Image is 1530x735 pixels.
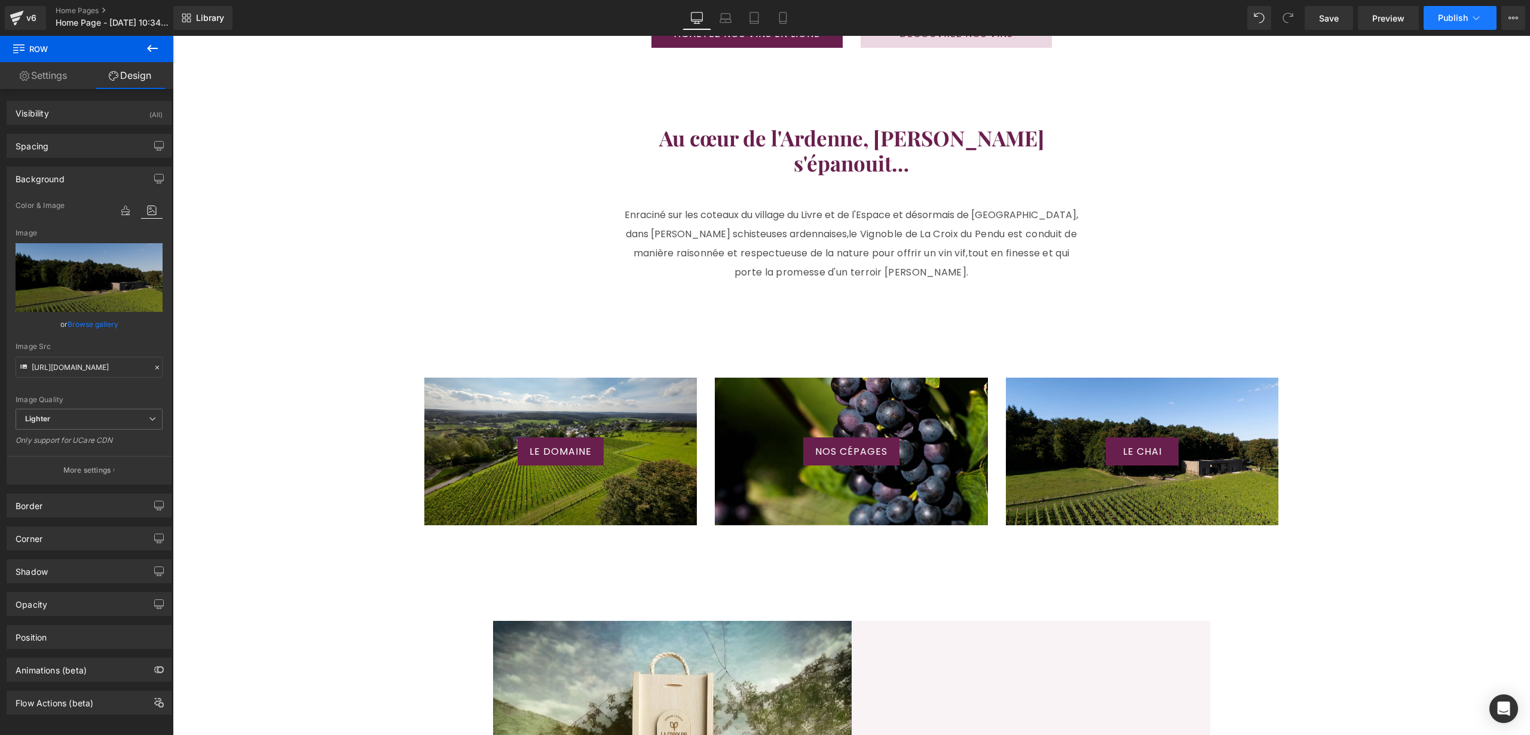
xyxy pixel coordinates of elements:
span: Color & Image [16,201,65,210]
a: New Library [173,6,232,30]
p: Enraciné sur les coteaux du village du Livre et de l'Espace et désormais de [GEOGRAPHIC_DATA], da... [449,170,909,246]
input: Link [16,357,163,378]
a: LE DOMAINE [345,402,431,430]
a: Mobile [769,6,797,30]
span: Home Page - [DATE] 10:34:39 [56,18,169,27]
div: Image [16,229,163,237]
div: Spacing [16,134,48,151]
span: Preview [1372,12,1404,24]
a: Laptop [711,6,740,30]
div: Shadow [16,560,48,577]
div: v6 [24,10,39,26]
div: Flow Actions (beta) [16,691,93,708]
a: Design [87,62,173,89]
div: Animations (beta) [16,659,87,675]
span: Save [1319,12,1339,24]
div: Background [16,167,65,184]
div: Image Quality [16,396,163,404]
div: Corner [16,527,42,544]
a: NOS CÉPAGES [631,402,727,430]
h2: Au cœur de l'Ardenne, [PERSON_NAME] s'épanouit… [449,90,909,140]
a: LE CHAI [933,402,1006,430]
a: Browse gallery [68,314,118,335]
button: Undo [1247,6,1271,30]
span: Row [12,36,131,62]
div: Image Src [16,342,163,351]
a: Desktop [683,6,711,30]
button: Publish [1424,6,1497,30]
div: Opacity [16,593,47,610]
a: v6 [5,6,46,30]
div: Border [16,494,42,511]
a: Home Pages [56,6,192,16]
button: Redo [1276,6,1300,30]
p: More settings [63,465,111,476]
button: More [1501,6,1525,30]
span: Publish [1438,13,1468,23]
div: Open Intercom Messenger [1489,694,1518,723]
div: Position [16,626,47,642]
span: Library [196,13,224,23]
h2: Une idée cadeau personnalisée [724,697,993,716]
div: or [16,318,163,330]
div: Only support for UCare CDN [16,436,163,453]
a: Preview [1358,6,1419,30]
b: Lighter [25,414,50,423]
span: le Vignoble de La Croix du Pendu est conduit de manière raisonnée et respectueuse de la nature po... [461,191,904,224]
div: (All) [149,102,163,121]
div: Visibility [16,102,49,118]
button: More settings [7,456,171,484]
a: Tablet [740,6,769,30]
